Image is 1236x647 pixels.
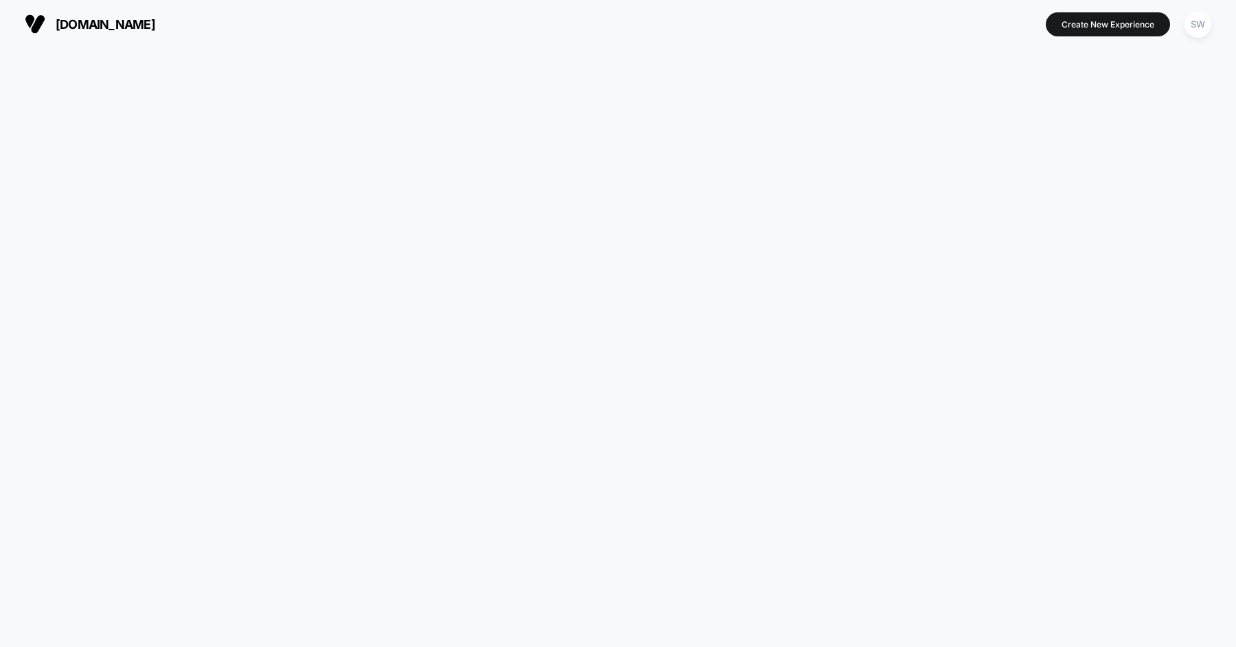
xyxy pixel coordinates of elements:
span: [DOMAIN_NAME] [56,17,155,32]
button: [DOMAIN_NAME] [21,13,159,35]
button: Create New Experience [1046,12,1170,36]
img: Visually logo [25,14,45,34]
button: SW [1180,10,1215,38]
div: SW [1184,11,1211,38]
